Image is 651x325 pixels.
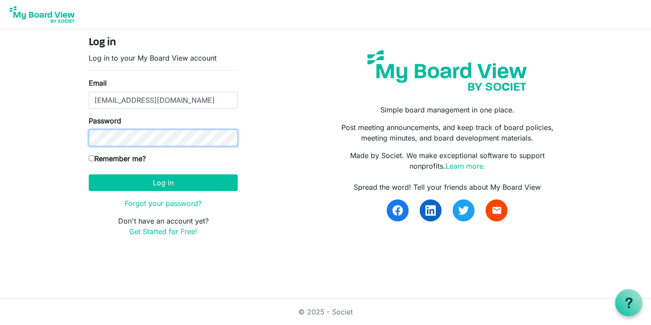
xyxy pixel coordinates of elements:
[89,116,121,126] label: Password
[89,36,238,49] h4: Log in
[458,205,469,216] img: twitter.svg
[89,216,238,237] p: Don't have an account yet?
[445,162,485,170] a: Learn more.
[332,122,562,143] p: Post meeting announcements, and keep track of board policies, meeting minutes, and board developm...
[125,199,202,208] a: Forgot your password?
[332,150,562,171] p: Made by Societ. We make exceptional software to support nonprofits.
[332,105,562,115] p: Simple board management in one place.
[7,4,77,25] img: My Board View Logo
[332,182,562,192] div: Spread the word! Tell your friends about My Board View
[89,174,238,191] button: Log in
[89,153,146,164] label: Remember me?
[392,205,403,216] img: facebook.svg
[491,205,502,216] span: email
[361,43,533,97] img: my-board-view-societ.svg
[129,227,197,236] a: Get Started for Free!
[89,155,94,161] input: Remember me?
[89,78,107,88] label: Email
[89,53,238,63] p: Log in to your My Board View account
[298,307,353,316] a: © 2025 - Societ
[485,199,507,221] a: email
[425,205,436,216] img: linkedin.svg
